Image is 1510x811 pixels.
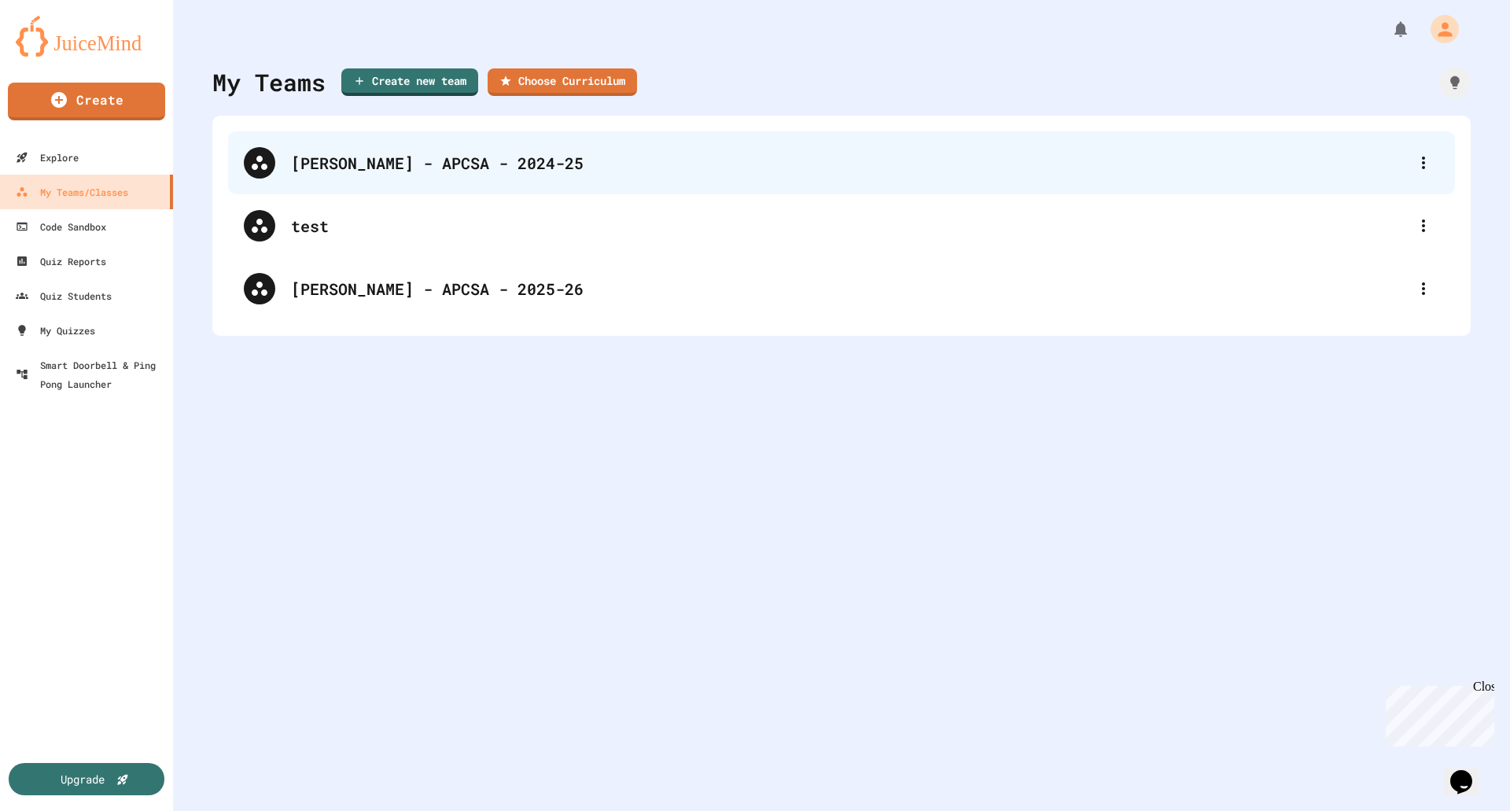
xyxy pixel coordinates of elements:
div: Chat with us now!Close [6,6,109,100]
div: [PERSON_NAME] - APCSA - 2024-25 [291,151,1408,175]
div: My Notifications [1362,16,1414,42]
iframe: chat widget [1379,680,1494,746]
div: My Quizzes [16,321,95,340]
div: [PERSON_NAME] - APCSA - 2025-26 [228,257,1455,320]
div: Quiz Reports [16,252,106,271]
div: How it works [1439,67,1471,98]
div: Explore [16,148,79,167]
div: My Account [1414,11,1463,47]
div: Smart Doorbell & Ping Pong Launcher [16,356,167,393]
div: Code Sandbox [16,217,106,236]
img: logo-orange.svg [16,16,157,57]
div: My Teams/Classes [16,182,128,201]
iframe: chat widget [1444,748,1494,795]
div: My Teams [212,65,326,100]
div: test [228,194,1455,257]
div: test [291,214,1408,238]
a: Choose Curriculum [488,68,637,96]
a: Create new team [341,68,478,96]
a: Create [8,83,165,120]
div: Quiz Students [16,286,112,305]
div: Upgrade [61,771,105,787]
div: [PERSON_NAME] - APCSA - 2024-25 [228,131,1455,194]
div: [PERSON_NAME] - APCSA - 2025-26 [291,277,1408,300]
